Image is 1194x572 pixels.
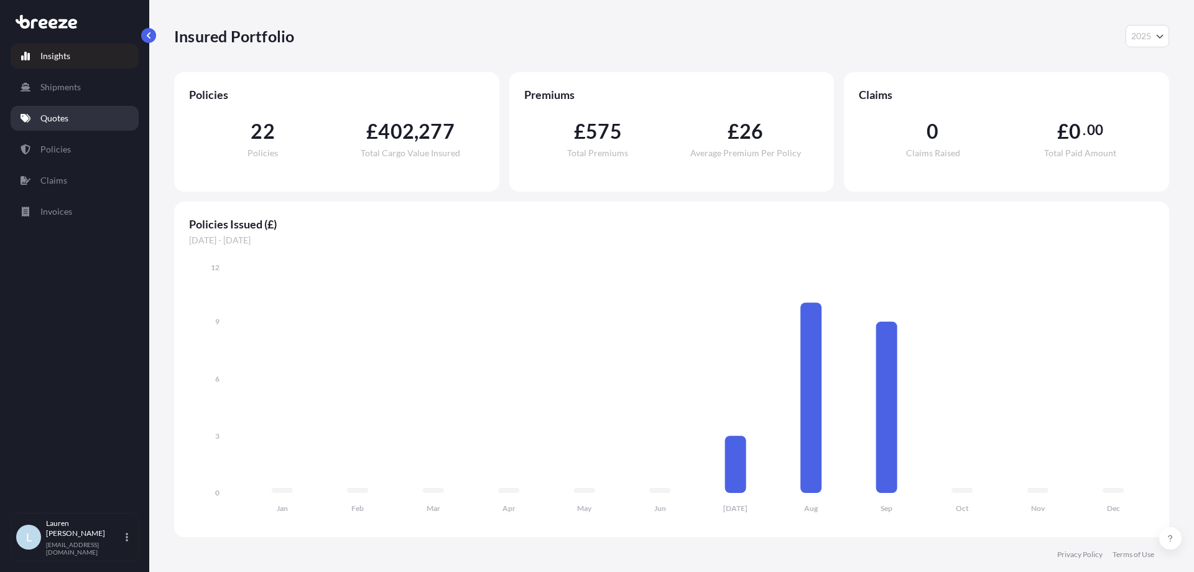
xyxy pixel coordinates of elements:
[804,504,818,513] tspan: Aug
[46,541,123,556] p: [EMAIL_ADDRESS][DOMAIN_NAME]
[40,112,68,124] p: Quotes
[215,317,220,326] tspan: 9
[739,121,763,141] span: 26
[502,504,516,513] tspan: Apr
[859,87,1154,102] span: Claims
[906,149,960,157] span: Claims Raised
[189,234,1154,246] span: [DATE] - [DATE]
[40,143,71,156] p: Policies
[427,504,440,513] tspan: Mar
[654,504,666,513] tspan: Jun
[881,504,892,513] tspan: Sep
[174,26,294,46] p: Insured Portfolio
[524,87,820,102] span: Premiums
[927,121,938,141] span: 0
[11,137,139,162] a: Policies
[11,75,139,100] a: Shipments
[1069,121,1081,141] span: 0
[40,50,70,62] p: Insights
[1057,121,1069,141] span: £
[215,431,220,441] tspan: 3
[690,149,801,157] span: Average Premium Per Policy
[1131,30,1151,42] span: 2025
[251,121,274,141] span: 22
[189,217,1154,232] span: Policies Issued (£)
[11,168,139,193] a: Claims
[26,531,32,543] span: L
[956,504,969,513] tspan: Oct
[723,504,747,513] tspan: [DATE]
[1044,149,1116,157] span: Total Paid Amount
[46,518,123,538] p: Lauren [PERSON_NAME]
[1126,25,1169,47] button: Year Selector
[414,121,419,141] span: ,
[1107,504,1120,513] tspan: Dec
[11,106,139,131] a: Quotes
[40,81,81,93] p: Shipments
[1057,550,1103,560] a: Privacy Policy
[248,149,278,157] span: Policies
[378,121,414,141] span: 402
[1087,125,1103,135] span: 00
[586,121,622,141] span: 575
[577,504,592,513] tspan: May
[215,374,220,383] tspan: 6
[366,121,378,141] span: £
[215,488,220,497] tspan: 0
[1083,125,1086,135] span: .
[361,149,460,157] span: Total Cargo Value Insured
[40,205,72,218] p: Invoices
[1031,504,1045,513] tspan: Nov
[574,121,586,141] span: £
[728,121,739,141] span: £
[40,174,67,187] p: Claims
[11,44,139,68] a: Insights
[1113,550,1154,560] a: Terms of Use
[277,504,288,513] tspan: Jan
[419,121,455,141] span: 277
[567,149,628,157] span: Total Premiums
[351,504,364,513] tspan: Feb
[189,87,484,102] span: Policies
[11,199,139,224] a: Invoices
[211,263,220,272] tspan: 12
